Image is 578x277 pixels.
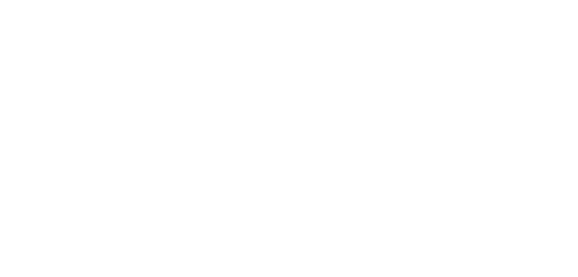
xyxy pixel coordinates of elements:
img: クリスピー・クリーム・ドーナツ [2,78,148,151]
img: 東京書籍 [2,40,75,77]
img: 共同通信デジタル [2,152,58,180]
img: まぐまぐ [2,182,75,218]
